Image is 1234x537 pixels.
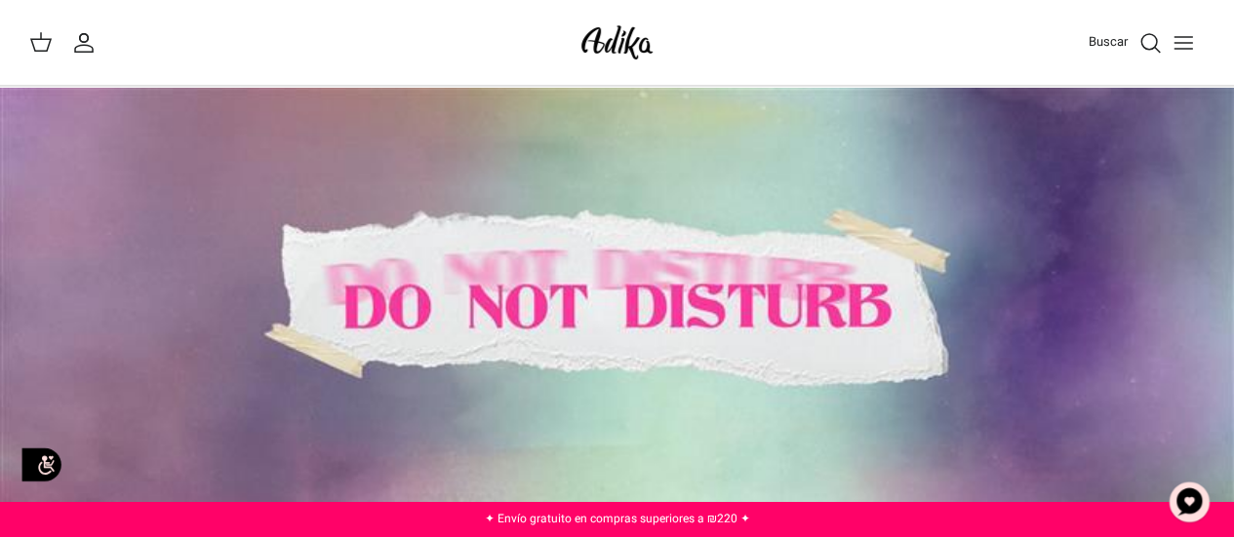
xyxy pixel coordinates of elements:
[72,31,103,55] a: Mi cuenta
[1089,32,1128,51] font: Buscar
[15,438,68,491] img: accessibility_icon02.svg
[576,19,658,65] img: Adika IL
[1160,473,1218,531] button: Charlar
[1089,31,1162,55] a: Buscar
[1162,21,1205,64] button: Alternar menú
[485,510,750,527] a: ✦ Envío gratuito en compras superiores a ₪220 ✦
